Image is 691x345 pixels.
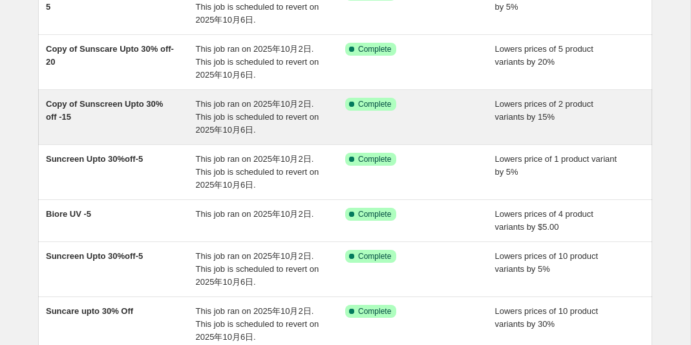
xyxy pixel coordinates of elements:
[196,154,319,190] span: This job ran on 2025年10月2日. This job is scheduled to revert on 2025年10月6日.
[46,154,143,164] span: Suncreen Upto 30%off-5
[46,99,163,122] span: Copy of Sunscreen Upto 30% off -15
[196,209,314,219] span: This job ran on 2025年10月2日.
[358,209,391,219] span: Complete
[358,99,391,109] span: Complete
[495,306,599,329] span: Lowers prices of 10 product variants by 30%
[358,44,391,54] span: Complete
[495,251,599,274] span: Lowers prices of 10 product variants by 5%
[358,306,391,317] span: Complete
[358,154,391,164] span: Complete
[196,99,319,135] span: This job ran on 2025年10月2日. This job is scheduled to revert on 2025年10月6日.
[495,44,593,67] span: Lowers prices of 5 product variants by 20%
[196,44,319,80] span: This job ran on 2025年10月2日. This job is scheduled to revert on 2025年10月6日.
[495,99,593,122] span: Lowers prices of 2 product variants by 15%
[46,209,91,219] span: Biore UV -5
[495,154,617,177] span: Lowers price of 1 product variant by 5%
[46,251,143,261] span: Suncreen Upto 30%off-5
[46,44,174,67] span: Copy of Sunscare Upto 30% off-20
[46,306,133,316] span: Suncare upto 30% Off
[196,306,319,342] span: This job ran on 2025年10月2日. This job is scheduled to revert on 2025年10月6日.
[358,251,391,262] span: Complete
[196,251,319,287] span: This job ran on 2025年10月2日. This job is scheduled to revert on 2025年10月6日.
[495,209,593,232] span: Lowers prices of 4 product variants by $5.00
